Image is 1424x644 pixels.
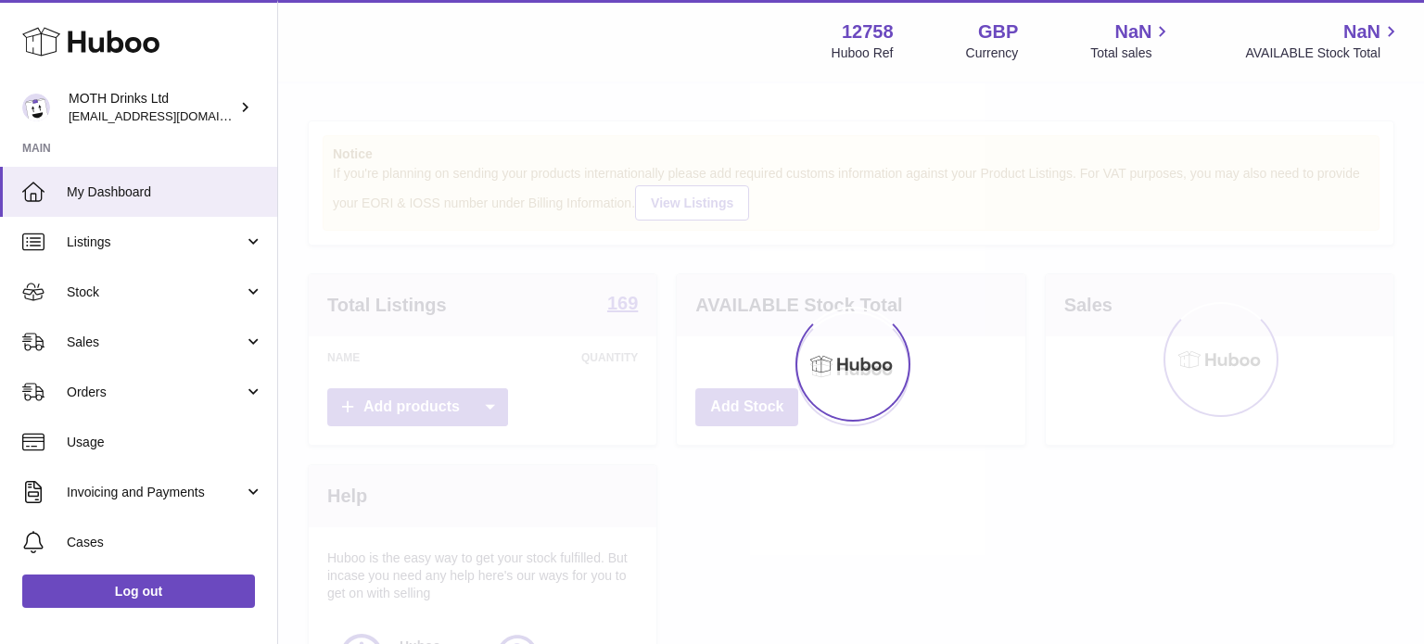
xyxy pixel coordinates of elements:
span: NaN [1343,19,1380,44]
a: NaN Total sales [1090,19,1173,62]
span: NaN [1114,19,1151,44]
a: NaN AVAILABLE Stock Total [1245,19,1402,62]
div: Currency [966,44,1019,62]
span: Listings [67,234,244,251]
span: Orders [67,384,244,401]
strong: 12758 [842,19,894,44]
span: [EMAIL_ADDRESS][DOMAIN_NAME] [69,108,273,123]
span: AVAILABLE Stock Total [1245,44,1402,62]
span: Sales [67,334,244,351]
span: Stock [67,284,244,301]
span: Invoicing and Payments [67,484,244,501]
span: Total sales [1090,44,1173,62]
img: orders@mothdrinks.com [22,94,50,121]
div: MOTH Drinks Ltd [69,90,235,125]
span: My Dashboard [67,183,263,201]
span: Usage [67,434,263,451]
div: Huboo Ref [832,44,894,62]
span: Cases [67,534,263,551]
strong: GBP [978,19,1018,44]
a: Log out [22,575,255,608]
